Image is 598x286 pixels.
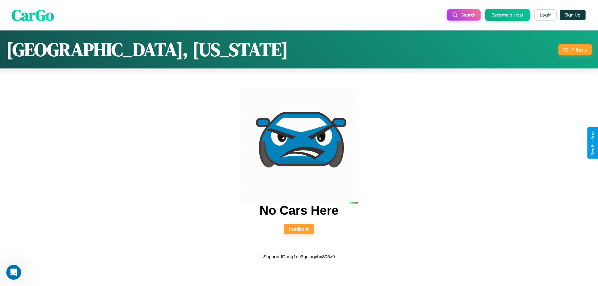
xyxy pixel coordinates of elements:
div: Filters [571,46,587,53]
h1: [GEOGRAPHIC_DATA], [US_STATE] [6,37,288,62]
button: Become a Host [485,9,530,21]
img: car [240,87,358,204]
button: Feedback [284,224,314,234]
button: Sign Up [560,10,586,20]
h2: No Cars Here [259,204,338,218]
span: CarGo [12,4,54,26]
button: Login [534,9,557,21]
iframe: Intercom live chat [6,265,21,280]
p: Support ID: mg1qc3qoiaqvhx805z9 [263,252,335,261]
button: Filters [558,44,592,55]
div: Give Feedback [591,130,595,156]
span: Search [461,12,476,18]
button: Search [447,9,481,21]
